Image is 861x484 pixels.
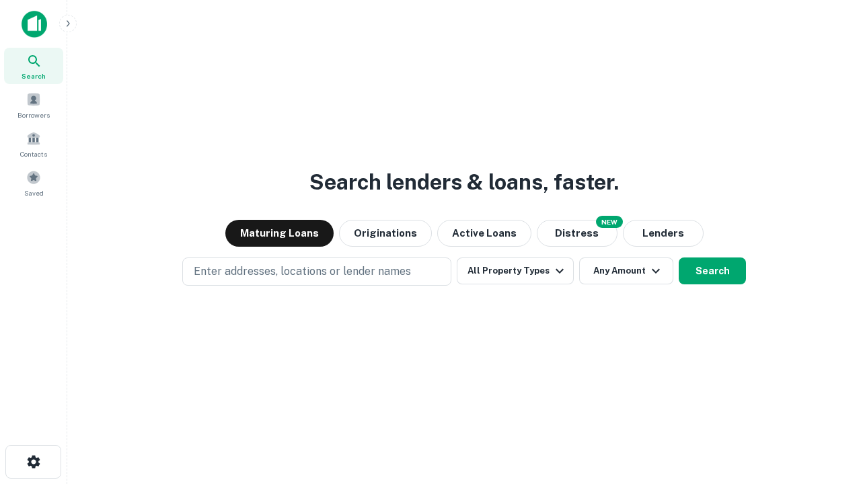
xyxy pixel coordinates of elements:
[24,188,44,198] span: Saved
[679,257,746,284] button: Search
[309,166,619,198] h3: Search lenders & loans, faster.
[22,71,46,81] span: Search
[225,220,334,247] button: Maturing Loans
[194,264,411,280] p: Enter addresses, locations or lender names
[22,11,47,38] img: capitalize-icon.png
[537,220,617,247] button: Search distressed loans with lien and other non-mortgage details.
[4,126,63,162] a: Contacts
[623,220,704,247] button: Lenders
[437,220,531,247] button: Active Loans
[596,216,623,228] div: NEW
[4,87,63,123] a: Borrowers
[17,110,50,120] span: Borrowers
[4,48,63,84] a: Search
[579,257,673,284] button: Any Amount
[457,257,574,284] button: All Property Types
[182,257,451,286] button: Enter addresses, locations or lender names
[794,376,861,441] iframe: Chat Widget
[4,165,63,201] a: Saved
[20,149,47,159] span: Contacts
[339,220,432,247] button: Originations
